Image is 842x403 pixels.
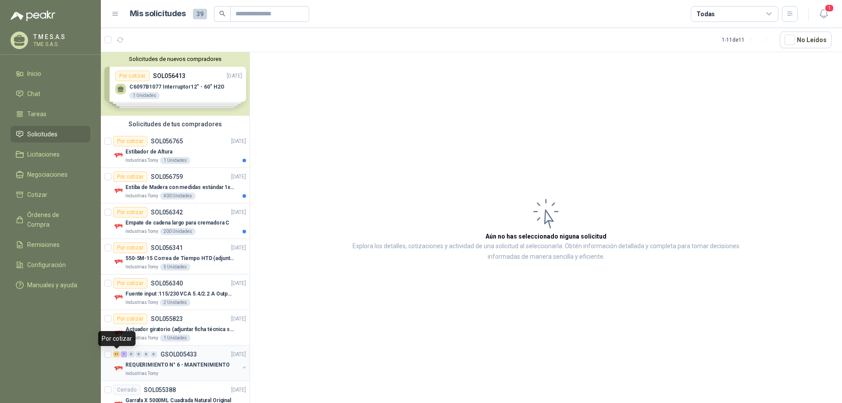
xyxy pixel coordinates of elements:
div: 0 [136,351,142,357]
a: Configuración [11,257,90,273]
div: Por cotizar [113,207,147,218]
p: TME S.A.S [33,42,88,47]
span: Cotizar [27,190,47,200]
div: 1 Unidades [160,335,190,342]
p: REQUERIMIENTO N° 6 - MANTENIMIENTO [125,361,230,369]
a: Órdenes de Compra [11,207,90,233]
p: Industrias Tomy [125,193,158,200]
div: Por cotizar [113,243,147,253]
p: [DATE] [231,350,246,359]
a: Solicitudes [11,126,90,143]
p: SOL056765 [151,138,183,144]
a: Negociaciones [11,166,90,183]
p: 550-5M-15 Correa de Tiempo HTD (adjuntar ficha y /o imagenes) [125,254,235,263]
div: 400 Unidades [160,193,196,200]
div: Por cotizar [113,314,147,324]
span: search [219,11,225,17]
a: Inicio [11,65,90,82]
div: Por cotizar [113,171,147,182]
p: SOL055823 [151,316,183,322]
p: Industrias Tomy [125,335,158,342]
p: [DATE] [231,137,246,146]
div: Solicitudes de tus compradores [101,116,250,132]
a: Licitaciones [11,146,90,163]
a: Por cotizarSOL055823[DATE] Company LogoActuador giratorio (adjuntar ficha técnica si es diferente... [101,310,250,346]
p: SOL055388 [144,387,176,393]
span: Configuración [27,260,66,270]
div: Solicitudes de nuevos compradoresPor cotizarSOL056413[DATE] C6097B1077 Interruptor12" - 60" H2O1 ... [101,52,250,116]
p: Estiba de Madera con medidas estándar 1x120x15 de alto [125,183,235,192]
p: Industrias Tomy [125,228,158,235]
p: [DATE] [231,315,246,323]
a: Por cotizarSOL056342[DATE] Company LogoEmpate de cadena largo para cremadora CIndustrias Tomy200 ... [101,203,250,239]
a: Tareas [11,106,90,122]
div: Por cotizar [113,136,147,146]
button: Solicitudes de nuevos compradores [104,56,246,62]
img: Company Logo [113,292,124,303]
span: Solicitudes [27,129,57,139]
div: 0 [128,351,135,357]
span: 1 [824,4,834,12]
p: [DATE] [231,279,246,288]
img: Company Logo [113,363,124,374]
span: Chat [27,89,40,99]
div: 0 [143,351,150,357]
button: 1 [816,6,831,22]
div: 1 Unidades [160,157,190,164]
div: 2 Unidades [160,299,190,306]
span: Manuales y ayuda [27,280,77,290]
h3: Aún no has seleccionado niguna solicitud [485,232,607,241]
p: [DATE] [231,173,246,181]
img: Company Logo [113,150,124,160]
a: Chat [11,86,90,102]
p: Industrias Tomy [125,264,158,271]
img: Company Logo [113,221,124,232]
span: Órdenes de Compra [27,210,82,229]
div: 1 - 11 de 11 [722,33,773,47]
p: T M E S.A.S [33,34,88,40]
p: SOL056759 [151,174,183,180]
p: Fuente input :115/230 VCA 5.4/2.2 A Output: 24 VDC 10 A 47-63 Hz [125,290,235,298]
img: Company Logo [113,328,124,338]
a: Por cotizarSOL056759[DATE] Company LogoEstiba de Madera con medidas estándar 1x120x15 de altoIndu... [101,168,250,203]
p: Actuador giratorio (adjuntar ficha técnica si es diferente a festo) [125,325,235,334]
p: Industrias Tomy [125,370,158,377]
span: Negociaciones [27,170,68,179]
span: 39 [193,9,207,19]
span: Inicio [27,69,41,78]
p: Industrias Tomy [125,157,158,164]
img: Company Logo [113,257,124,267]
h1: Mis solicitudes [130,7,186,20]
p: Empate de cadena largo para cremadora C [125,219,229,227]
div: 5 Unidades [160,264,190,271]
img: Logo peakr [11,11,55,21]
div: 200 Unidades [160,228,196,235]
a: Por cotizarSOL056340[DATE] Company LogoFuente input :115/230 VCA 5.4/2.2 A Output: 24 VDC 10 A 47... [101,275,250,310]
p: Industrias Tomy [125,299,158,306]
a: Por cotizarSOL056765[DATE] Company LogoEstibador de AlturaIndustrias Tomy1 Unidades [101,132,250,168]
a: Cotizar [11,186,90,203]
p: GSOL005433 [161,351,197,357]
div: 1 [121,351,127,357]
div: Por cotizar [113,278,147,289]
p: SOL056341 [151,245,183,251]
div: 0 [150,351,157,357]
div: Cerrado [113,385,140,395]
p: Estibador de Altura [125,148,172,156]
p: Explora los detalles, cotizaciones y actividad de una solicitud al seleccionarla. Obtén informaci... [338,241,754,262]
span: Remisiones [27,240,60,250]
button: No Leídos [780,32,831,48]
a: Por cotizarSOL056341[DATE] Company Logo550-5M-15 Correa de Tiempo HTD (adjuntar ficha y /o imagen... [101,239,250,275]
p: SOL056342 [151,209,183,215]
p: [DATE] [231,244,246,252]
img: Company Logo [113,185,124,196]
div: Por cotizar [98,331,136,346]
div: Todas [696,9,715,19]
div: 31 [113,351,120,357]
a: Remisiones [11,236,90,253]
p: SOL056340 [151,280,183,286]
span: Licitaciones [27,150,60,159]
span: Tareas [27,109,46,119]
p: [DATE] [231,208,246,217]
a: Manuales y ayuda [11,277,90,293]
